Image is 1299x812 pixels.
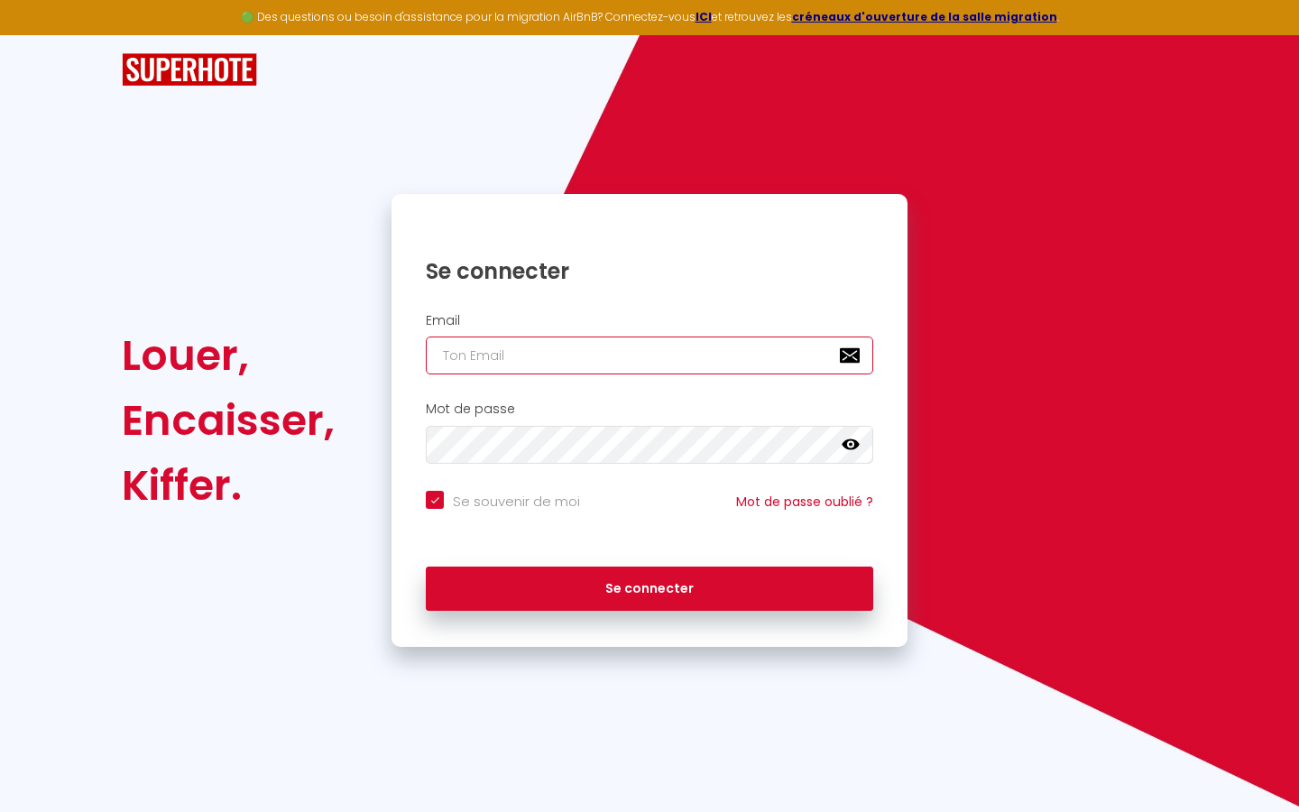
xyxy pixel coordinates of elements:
[122,323,335,388] div: Louer,
[426,337,873,374] input: Ton Email
[426,567,873,612] button: Se connecter
[426,401,873,417] h2: Mot de passe
[122,388,335,453] div: Encaisser,
[122,453,335,518] div: Kiffer.
[122,53,257,87] img: SuperHote logo
[696,9,712,24] a: ICI
[792,9,1057,24] a: créneaux d'ouverture de la salle migration
[426,313,873,328] h2: Email
[14,7,69,61] button: Ouvrir le widget de chat LiveChat
[426,257,873,285] h1: Se connecter
[736,493,873,511] a: Mot de passe oublié ?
